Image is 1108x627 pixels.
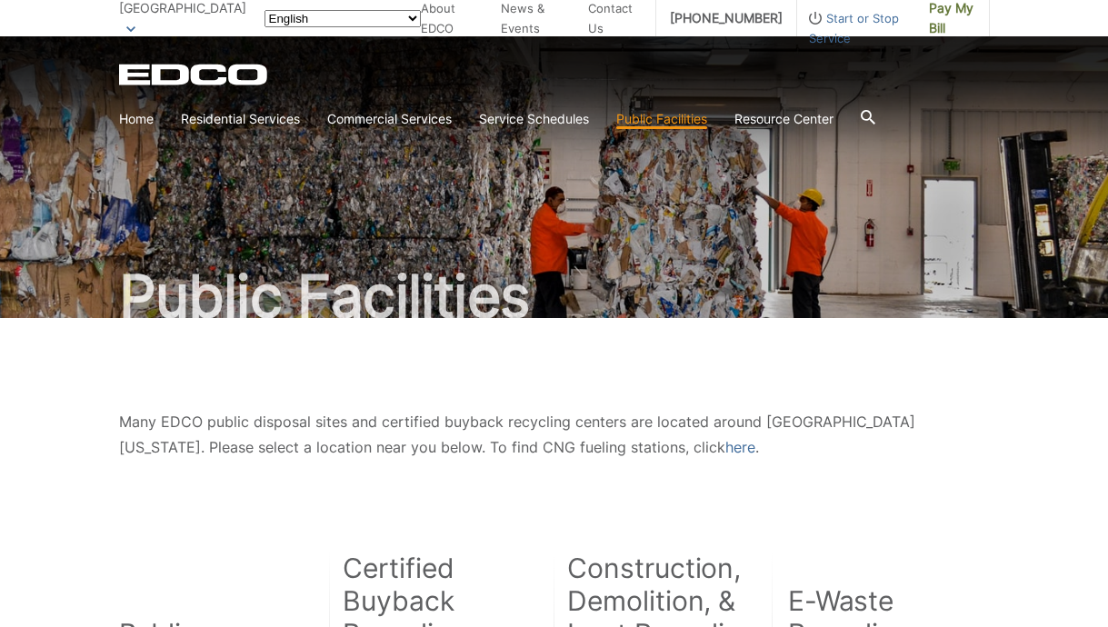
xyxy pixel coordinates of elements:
h1: Public Facilities [119,267,990,325]
a: Commercial Services [327,109,452,129]
select: Select a language [265,10,421,27]
a: Public Facilities [616,109,707,129]
a: Home [119,109,154,129]
a: Service Schedules [479,109,589,129]
a: EDCD logo. Return to the homepage. [119,64,270,85]
span: Many EDCO public disposal sites and certified buyback recycling centers are located around [GEOGR... [119,413,915,456]
a: here [725,434,755,460]
a: Resource Center [734,109,833,129]
a: Residential Services [181,109,300,129]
